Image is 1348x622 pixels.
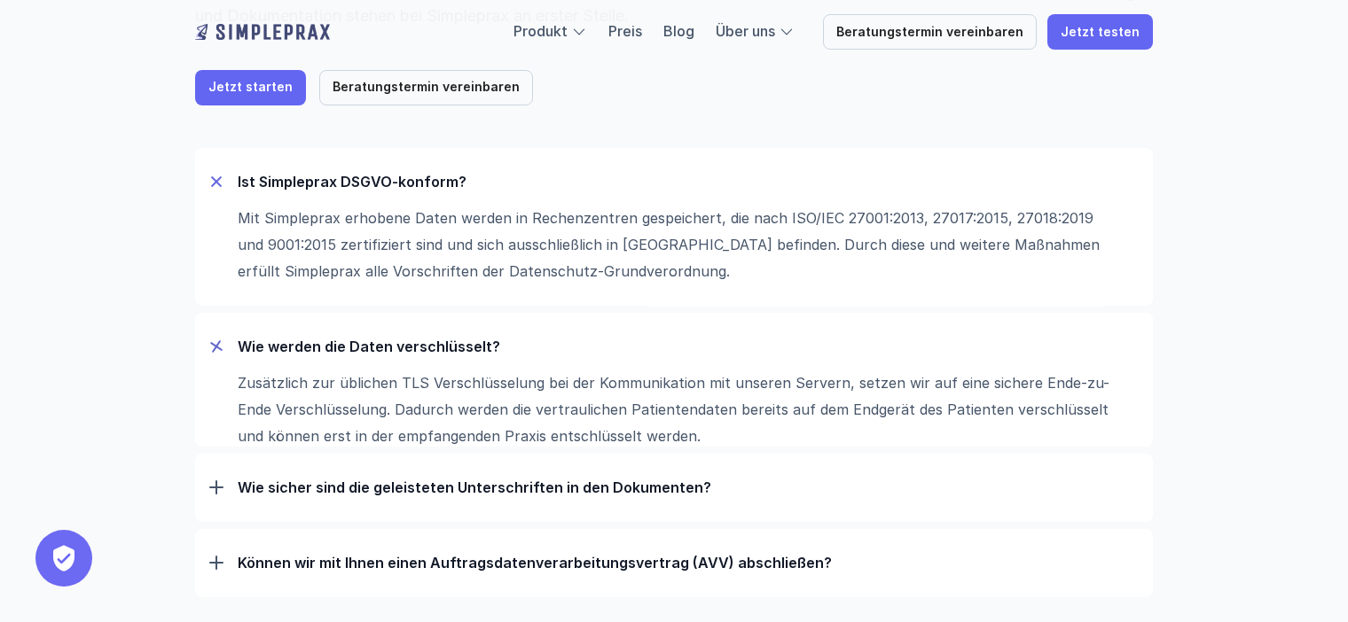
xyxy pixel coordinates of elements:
p: Jetzt testen [1061,25,1140,40]
a: Beratungstermin vereinbaren [319,70,533,105]
a: Jetzt starten [195,70,306,105]
p: Jetzt starten [208,80,293,95]
p: Zusätzlich zur üblichen TLS Verschlüsselung bei der Kommunikation mit unseren Servern, setzen wir... [238,369,1121,449]
p: Beratungstermin vereinbaren [836,25,1023,40]
a: Preis [608,22,642,40]
p: Wie sicher sind die geleisteten Unterschriften in den Dokumenten? [238,478,1139,496]
p: Wie werden die Daten verschlüsselt? [238,338,1139,355]
a: Blog [663,22,694,40]
p: Beratungstermin vereinbaren [333,80,520,95]
a: Über uns [716,22,775,40]
a: Produkt [513,22,568,40]
p: Ist Simpleprax DSGVO-konform? [238,173,1139,190]
a: Beratungstermin vereinbaren [823,14,1037,50]
p: Mit Simpleprax erhobene Daten werden in Rechenzentren gespeichert, die nach ISO/IEC 27001:2013, 2... [238,205,1121,284]
a: Jetzt testen [1047,14,1153,50]
p: Können wir mit Ihnen einen Auftrags­daten­verarbeitungs­vertrag (AVV) abschließen? [238,554,1139,571]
